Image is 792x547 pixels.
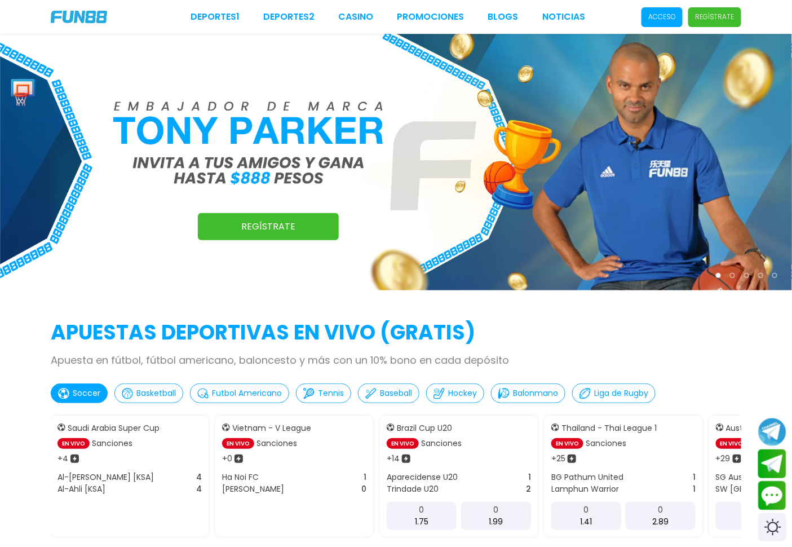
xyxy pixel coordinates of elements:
p: EN VIVO [222,438,254,449]
p: 1.75 [415,516,428,528]
p: Al-Ahli [KSA] [57,483,105,495]
p: Futbol Americano [212,387,282,399]
p: Acceso [648,12,676,22]
button: Join telegram channel [758,417,786,447]
a: CASINO [338,10,373,24]
button: Basketball [114,383,183,403]
p: EN VIVO [57,438,90,449]
p: 2.89 [653,516,669,528]
button: Soccer [51,383,108,403]
p: 1.99 [489,516,503,528]
p: 1.41 [581,516,592,528]
p: Vietnam - V League [232,422,311,434]
div: Switch theme [758,513,786,541]
a: Deportes2 [263,10,315,24]
a: Deportes1 [191,10,240,24]
p: EN VIVO [716,438,748,449]
p: EN VIVO [551,438,583,449]
p: Sanciones [92,438,132,449]
p: Apuesta en fútbol, fútbol americano, baloncesto y más con un 10% bono en cada depósito [51,352,741,368]
p: Tennis [318,387,344,399]
p: 4 [196,483,202,495]
p: 4 [196,471,202,483]
p: 0 [419,504,424,516]
a: NOTICIAS [542,10,585,24]
button: Baseball [358,383,419,403]
p: Sanciones [421,438,462,449]
p: 0 [361,483,366,495]
button: Hockey [426,383,484,403]
p: Brazil Cup U20 [397,422,452,434]
button: Join telegram [758,449,786,479]
p: 1 [693,471,696,483]
p: Basketball [136,387,176,399]
p: Soccer [73,387,100,399]
button: Tennis [296,383,351,403]
img: Company Logo [51,11,107,23]
a: Promociones [397,10,464,24]
button: Contact customer service [758,481,786,510]
p: + 0 [222,453,232,465]
button: Liga de Rugby [572,383,656,403]
p: Thailand - Thai League 1 [561,422,657,434]
p: Austria - 2. Liga [726,422,786,434]
h2: APUESTAS DEPORTIVAS EN VIVO (gratis) [51,317,741,348]
p: 2 [526,483,531,495]
p: 1 [528,471,531,483]
p: + 4 [57,453,68,465]
a: Regístrate [198,213,339,240]
p: Balonmano [513,387,558,399]
p: + 25 [551,453,565,465]
p: Lamphun Warrior [551,483,619,495]
p: Sanciones [256,438,297,449]
p: 1 [364,471,366,483]
p: BG Pathum United [551,471,623,483]
p: [PERSON_NAME] [222,483,284,495]
p: EN VIVO [387,438,419,449]
p: Al-[PERSON_NAME] [KSA] [57,471,154,483]
p: Hockey [448,387,477,399]
p: 0 [584,504,589,516]
p: Aparecidense U20 [387,471,458,483]
a: BLOGS [488,10,519,24]
p: 1 [693,483,696,495]
p: Liga de Rugby [594,387,648,399]
p: 0 [494,504,499,516]
p: 0 [658,504,663,516]
p: + 14 [387,453,400,465]
button: Futbol Americano [190,383,289,403]
button: Balonmano [491,383,565,403]
p: + 29 [716,453,731,465]
p: Saudi Arabia Super Cup [68,422,160,434]
p: Sanciones [586,438,626,449]
p: Regístrate [695,12,735,22]
p: Trindade U20 [387,483,439,495]
p: Ha Noi FC [222,471,259,483]
p: Baseball [380,387,412,399]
